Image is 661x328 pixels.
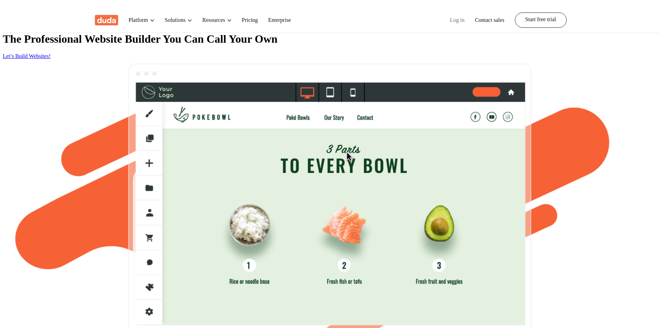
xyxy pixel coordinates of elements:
a: Platform [129,7,154,33]
a: Contact sales [475,7,505,33]
a: Log in [450,7,464,33]
a: Let’s Build Websites! [3,53,51,59]
g: 3 Parts [327,145,360,153]
a: Solutions [165,7,192,33]
a: Resources [202,7,231,33]
a: Start free trial [515,12,567,28]
a: Pricing [242,7,258,33]
a: Enterprise [268,7,291,33]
